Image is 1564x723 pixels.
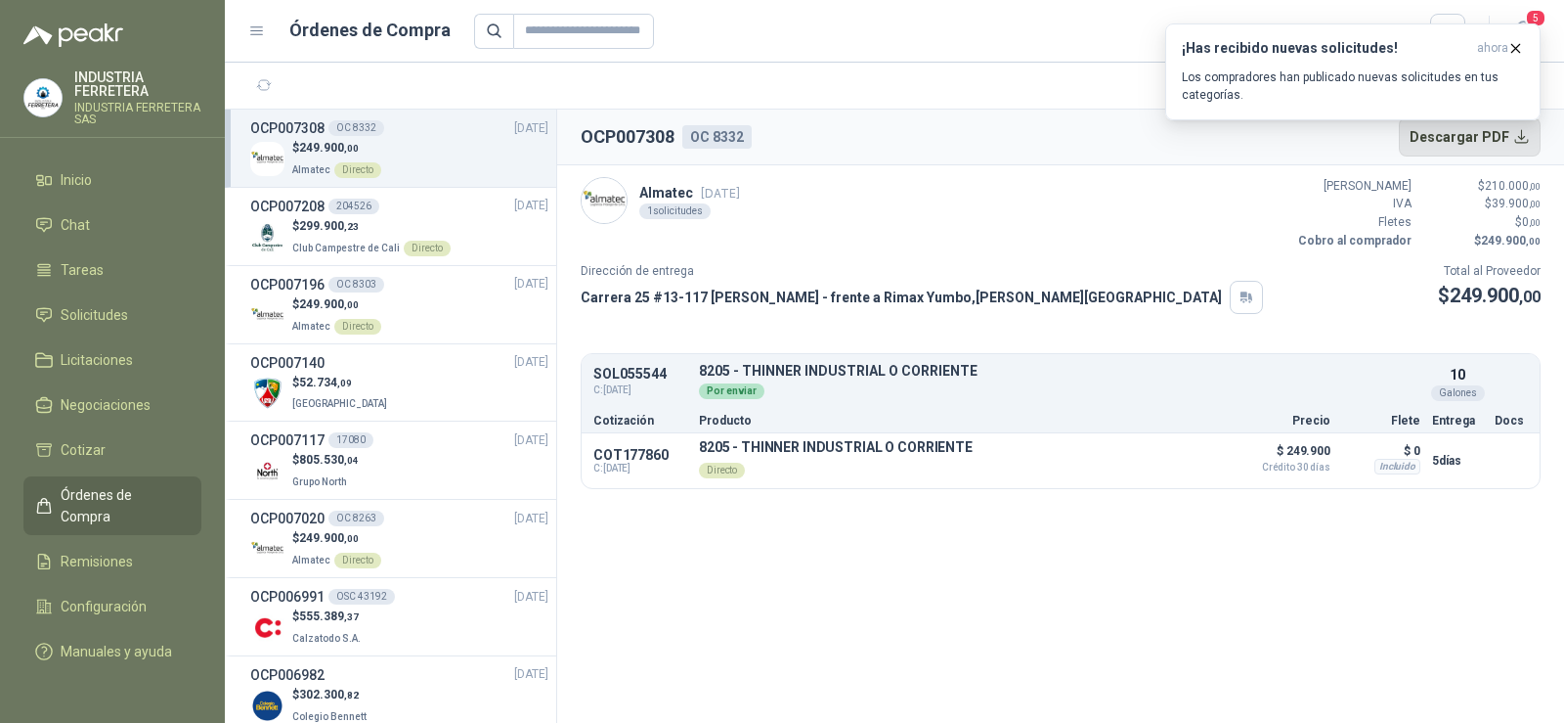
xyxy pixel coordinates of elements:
span: Negociaciones [61,394,151,416]
div: OC 8303 [328,277,384,293]
span: Calzatodo S.A. [292,633,361,644]
a: Inicio [23,161,201,199]
span: [DATE] [514,431,548,450]
span: Almatec [292,321,330,332]
p: COT177860 [593,447,687,463]
p: IVA [1294,195,1412,213]
a: OCP006991OSC 43192[DATE] Company Logo$555.389,37Calzatodo S.A. [250,586,548,648]
p: Los compradores han publicado nuevas solicitudes en tus categorías. [1182,68,1524,104]
p: $ [1438,281,1541,311]
p: Cobro al comprador [1294,232,1412,250]
span: 5 [1525,9,1546,27]
p: [PERSON_NAME] [1294,177,1412,196]
p: $ [292,451,359,470]
p: Entrega [1432,415,1483,427]
span: ,00 [1519,288,1541,306]
p: $ [292,217,451,236]
span: [DATE] [514,119,548,138]
span: ,00 [344,533,359,544]
span: 249.900 [299,141,359,155]
a: OCP00711717080[DATE] Company Logo$805.530,04Grupo North [250,429,548,491]
span: Configuración [61,596,147,617]
span: 299.900 [299,219,359,233]
p: Total al Proveedor [1438,262,1541,281]
div: OC 8332 [682,125,752,149]
p: 8205 - THINNER INDUSTRIAL O CORRIENTE [699,439,973,455]
span: Solicitudes [61,304,128,326]
div: Por enviar [699,384,764,399]
a: Solicitudes [23,296,201,334]
span: 0 [1522,215,1541,229]
p: INDUSTRIA FERRETERA [74,70,201,98]
p: $ 0 [1342,439,1420,463]
h3: ¡Has recibido nuevas solicitudes! [1182,40,1469,57]
button: Descargar PDF [1399,117,1542,157]
span: 805.530 [299,453,359,467]
span: Almatec [292,555,330,565]
a: Cotizar [23,431,201,469]
div: Incluido [1374,459,1420,474]
span: Inicio [61,169,92,191]
p: $ [292,139,381,158]
div: Directo [699,463,745,478]
img: Company Logo [250,142,284,176]
p: Carrera 25 #13-117 [PERSON_NAME] - frente a Rimax Yumbo , [PERSON_NAME][GEOGRAPHIC_DATA] [581,287,1222,308]
span: ahora [1477,40,1508,57]
div: Galones [1431,385,1485,401]
p: $ [1423,195,1541,213]
p: $ [292,686,370,704]
span: 249.900 [1450,284,1541,307]
span: ,00 [1529,199,1541,209]
a: Manuales y ayuda [23,633,201,670]
h3: OCP007140 [250,352,325,374]
a: OCP007308OC 8332[DATE] Company Logo$249.900,00AlmatecDirecto [250,117,548,179]
div: Directo [334,162,381,178]
a: Tareas [23,251,201,289]
span: 210.000 [1485,179,1541,193]
span: Órdenes de Compra [61,484,183,527]
img: Company Logo [250,298,284,333]
span: 249.900 [1481,234,1541,248]
span: 249.900 [299,531,359,545]
p: $ [292,374,391,392]
a: Negociaciones [23,386,201,424]
h3: OCP007117 [250,429,325,451]
span: Crédito 30 días [1233,463,1330,473]
span: 39.900 [1492,197,1541,210]
img: Company Logo [24,79,62,116]
p: Fletes [1294,213,1412,232]
div: OC 8332 [328,120,384,136]
p: SOL055544 [593,367,687,382]
p: $ [292,529,381,548]
p: Producto [699,415,1221,427]
p: $ [1423,232,1541,250]
span: 52.734 [299,376,352,389]
h3: OCP007208 [250,196,325,217]
a: Remisiones [23,543,201,580]
span: ,00 [1529,217,1541,228]
span: ,09 [337,378,352,388]
h3: OCP007308 [250,117,325,139]
span: Club Campestre de Cali [292,243,400,253]
span: C: [DATE] [593,383,687,398]
h2: OCP007308 [581,123,674,151]
span: Licitaciones [61,349,133,371]
span: Grupo North [292,476,347,487]
span: 249.900 [299,297,359,311]
span: [DATE] [514,588,548,607]
span: [DATE] [514,275,548,294]
span: 555.389 [299,610,359,623]
p: 5 días [1432,449,1483,473]
span: ,00 [1529,181,1541,192]
p: $ [1423,213,1541,232]
a: Licitaciones [23,341,201,379]
img: Company Logo [250,220,284,254]
img: Logo peakr [23,23,123,47]
span: [GEOGRAPHIC_DATA] [292,398,387,409]
p: $ 249.900 [1233,439,1330,473]
div: 17080 [328,432,373,448]
span: [DATE] [514,197,548,215]
p: Docs [1495,415,1528,427]
p: Cotización [593,415,687,427]
img: Company Logo [250,610,284,645]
